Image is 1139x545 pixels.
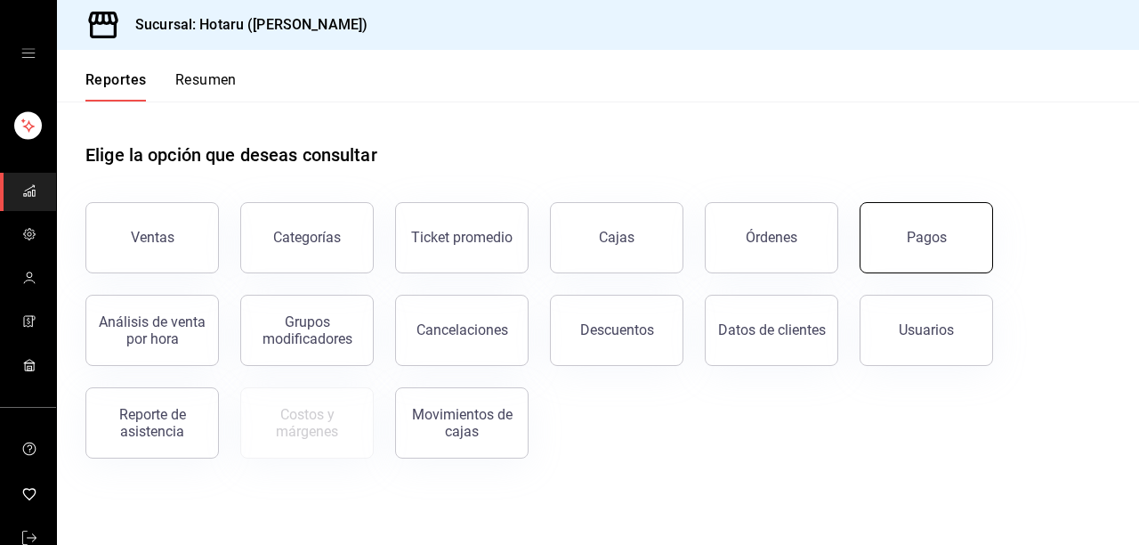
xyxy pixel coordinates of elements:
div: Reporte de asistencia [97,406,207,440]
div: Análisis de venta por hora [97,313,207,347]
div: Cancelaciones [416,321,508,338]
div: navigation tabs [85,71,237,102]
div: Movimientos de cajas [407,406,517,440]
button: Reportes [85,71,147,102]
button: Categorías [240,202,374,273]
button: Ventas [85,202,219,273]
div: Descuentos [580,321,654,338]
div: Ventas [131,229,174,246]
button: Grupos modificadores [240,295,374,366]
button: Órdenes [705,202,838,273]
div: Usuarios [899,321,954,338]
button: Análisis de venta por hora [85,295,219,366]
button: Reporte de asistencia [85,387,219,459]
button: Ticket promedio [395,202,529,273]
button: Usuarios [860,295,993,366]
div: Grupos modificadores [252,313,362,347]
div: Órdenes [746,229,797,246]
button: Descuentos [550,295,683,366]
div: Pagos [907,229,947,246]
div: Datos de clientes [718,321,826,338]
h3: Sucursal: Hotaru ([PERSON_NAME]) [121,14,368,36]
button: Pagos [860,202,993,273]
div: Ticket promedio [411,229,513,246]
a: Cajas [550,202,683,273]
div: Cajas [599,227,635,248]
h1: Elige la opción que deseas consultar [85,142,377,168]
button: Contrata inventarios para ver este reporte [240,387,374,459]
button: Resumen [175,71,237,102]
button: Cancelaciones [395,295,529,366]
div: Costos y márgenes [252,406,362,440]
button: Datos de clientes [705,295,838,366]
button: open drawer [21,46,36,61]
button: Movimientos de cajas [395,387,529,459]
div: Categorías [273,229,341,246]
